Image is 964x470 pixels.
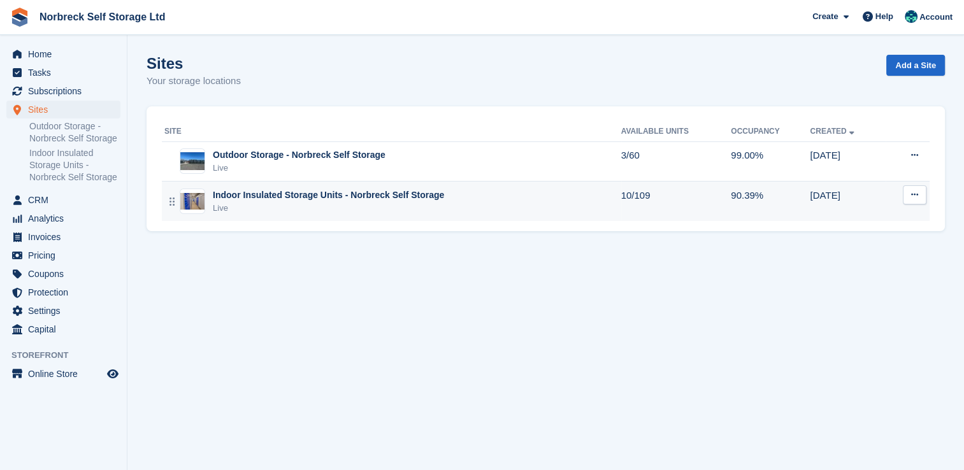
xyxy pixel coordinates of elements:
a: menu [6,101,120,118]
a: menu [6,246,120,264]
span: Protection [28,283,104,301]
h1: Sites [147,55,241,72]
span: Settings [28,302,104,320]
td: 90.39% [731,182,810,221]
div: Live [213,202,444,215]
div: Outdoor Storage - Norbreck Self Storage [213,148,385,162]
span: Tasks [28,64,104,82]
a: menu [6,265,120,283]
a: Outdoor Storage - Norbreck Self Storage [29,120,120,145]
th: Occupancy [731,122,810,142]
span: Subscriptions [28,82,104,100]
div: Indoor Insulated Storage Units - Norbreck Self Storage [213,189,444,202]
a: menu [6,64,120,82]
img: stora-icon-8386f47178a22dfd0bd8f6a31ec36ba5ce8667c1dd55bd0f319d3a0aa187defe.svg [10,8,29,27]
td: 3/60 [621,141,731,182]
p: Your storage locations [147,74,241,89]
td: [DATE] [810,182,886,221]
img: Sally King [905,10,917,23]
a: Preview store [105,366,120,381]
span: CRM [28,191,104,209]
span: Capital [28,320,104,338]
span: Pricing [28,246,104,264]
span: Home [28,45,104,63]
span: Analytics [28,210,104,227]
a: menu [6,82,120,100]
span: Invoices [28,228,104,246]
a: menu [6,320,120,338]
td: [DATE] [810,141,886,182]
span: Account [919,11,953,24]
a: menu [6,210,120,227]
th: Available Units [621,122,731,142]
a: Norbreck Self Storage Ltd [34,6,170,27]
span: Sites [28,101,104,118]
span: Create [812,10,838,23]
span: Coupons [28,265,104,283]
span: Online Store [28,365,104,383]
div: Live [213,162,385,174]
th: Site [162,122,621,142]
a: menu [6,283,120,301]
td: 99.00% [731,141,810,182]
a: menu [6,45,120,63]
td: 10/109 [621,182,731,221]
a: menu [6,228,120,246]
a: Add a Site [886,55,945,76]
a: Created [810,127,856,136]
a: menu [6,302,120,320]
img: Image of Outdoor Storage - Norbreck Self Storage site [180,152,205,171]
span: Help [875,10,893,23]
a: menu [6,191,120,209]
span: Storefront [11,349,127,362]
a: menu [6,365,120,383]
a: Indoor Insulated Storage Units - Norbreck Self Storage [29,147,120,183]
img: Image of Indoor Insulated Storage Units - Norbreck Self Storage site [180,193,205,210]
